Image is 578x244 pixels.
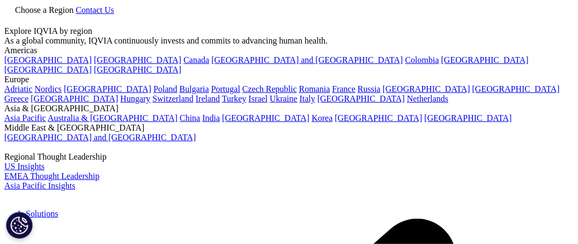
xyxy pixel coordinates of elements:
[249,94,268,103] a: Israel
[332,84,356,94] a: France
[94,55,181,64] a: [GEOGRAPHIC_DATA]
[180,113,200,123] a: China
[4,171,99,181] a: EMEA Thought Leadership
[4,113,46,123] a: Asia Pacific
[425,113,512,123] a: [GEOGRAPHIC_DATA]
[358,84,381,94] a: Russia
[383,84,470,94] a: [GEOGRAPHIC_DATA]
[441,55,529,64] a: [GEOGRAPHIC_DATA]
[4,123,574,133] div: Middle East & [GEOGRAPHIC_DATA]
[4,94,28,103] a: Greece
[6,212,33,239] button: Cookie Settings
[4,133,196,142] a: [GEOGRAPHIC_DATA] and [GEOGRAPHIC_DATA]
[4,152,574,162] div: Regional Thought Leadership
[211,84,240,94] a: Portugal
[152,94,193,103] a: Switzerland
[405,55,439,64] a: Colombia
[300,94,315,103] a: Italy
[4,104,574,113] div: Asia & [GEOGRAPHIC_DATA]
[211,55,403,64] a: [GEOGRAPHIC_DATA] and [GEOGRAPHIC_DATA]
[270,94,298,103] a: Ukraine
[31,94,118,103] a: [GEOGRAPHIC_DATA]
[4,84,32,94] a: Adriatic
[472,84,560,94] a: [GEOGRAPHIC_DATA]
[153,84,177,94] a: Poland
[196,94,220,103] a: Ireland
[15,5,73,15] span: Choose a Region
[4,181,75,190] a: Asia Pacific Insights
[76,5,114,15] a: Contact Us
[312,113,332,123] a: Korea
[4,36,574,46] div: As a global community, IQVIA continuously invests and commits to advancing human health.
[317,94,405,103] a: [GEOGRAPHIC_DATA]
[120,94,150,103] a: Hungary
[242,84,297,94] a: Czech Republic
[4,65,92,74] a: [GEOGRAPHIC_DATA]
[222,94,247,103] a: Turkey
[4,46,574,55] div: Americas
[4,26,574,36] div: Explore IQVIA by region
[4,162,45,171] a: US Insights
[202,113,220,123] a: India
[48,113,177,123] a: Australia & [GEOGRAPHIC_DATA]
[299,84,330,94] a: Romania
[222,113,309,123] a: [GEOGRAPHIC_DATA]
[180,84,209,94] a: Bulgaria
[26,209,58,218] a: Solutions
[183,55,209,64] a: Canada
[34,84,62,94] a: Nordics
[407,94,448,103] a: Netherlands
[335,113,422,123] a: [GEOGRAPHIC_DATA]
[64,84,151,94] a: [GEOGRAPHIC_DATA]
[94,65,181,74] a: [GEOGRAPHIC_DATA]
[4,55,92,64] a: [GEOGRAPHIC_DATA]
[4,75,574,84] div: Europe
